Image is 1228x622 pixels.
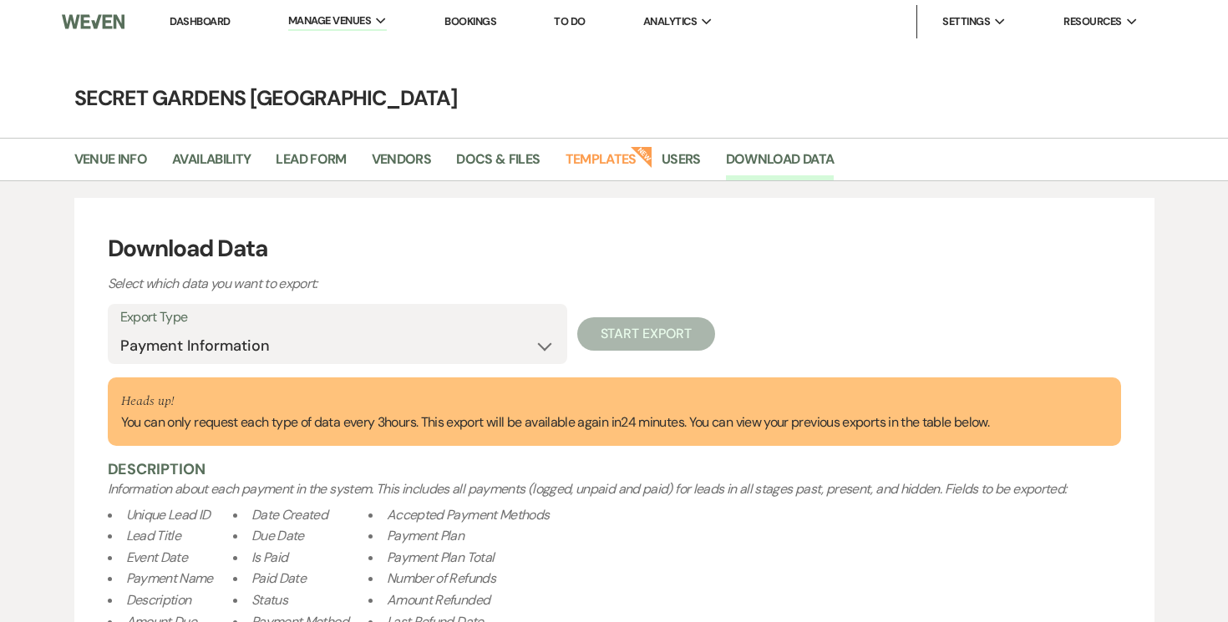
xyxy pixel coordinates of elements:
span: Resources [1063,13,1121,30]
h3: Download Data [108,231,1121,266]
strong: New [630,144,653,168]
li: Status [233,589,348,611]
li: Accepted Payment Methods [368,504,550,526]
li: Date Created [233,504,348,526]
li: Payment Plan [368,525,550,547]
a: Users [662,149,701,180]
a: Vendors [372,149,432,180]
li: Amount Refunded [368,589,550,611]
a: Availability [172,149,251,180]
label: Export Type [120,306,555,330]
h4: Secret Gardens [GEOGRAPHIC_DATA] [13,83,1215,113]
span: Analytics [643,13,697,30]
li: Number of Refunds [368,568,550,589]
span: Settings [942,13,990,30]
a: Download Data [726,149,835,180]
span: Manage Venues [288,13,371,29]
p: Heads up! [121,391,990,412]
a: Dashboard [170,14,230,28]
li: Unique Lead ID [108,504,213,526]
li: Paid Date [233,568,348,589]
div: You can only request each type of data every 3 hours. This export will be available again in 24 m... [121,391,990,432]
li: Description [108,589,213,611]
a: Venue Info [74,149,148,180]
li: Is Paid [233,547,348,569]
h5: Description [108,459,1121,479]
a: Docs & Files [456,149,540,180]
a: Lead Form [276,149,346,180]
img: Weven Logo [62,4,124,39]
li: Lead Title [108,525,213,547]
li: Payment Plan Total [368,547,550,569]
li: Event Date [108,547,213,569]
a: Templates [566,149,637,180]
a: To Do [554,14,585,28]
li: Payment Name [108,568,213,589]
a: Bookings [444,14,496,28]
button: Start Export [577,317,715,351]
p: Select which data you want to export: [108,273,693,295]
li: Due Date [233,525,348,547]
